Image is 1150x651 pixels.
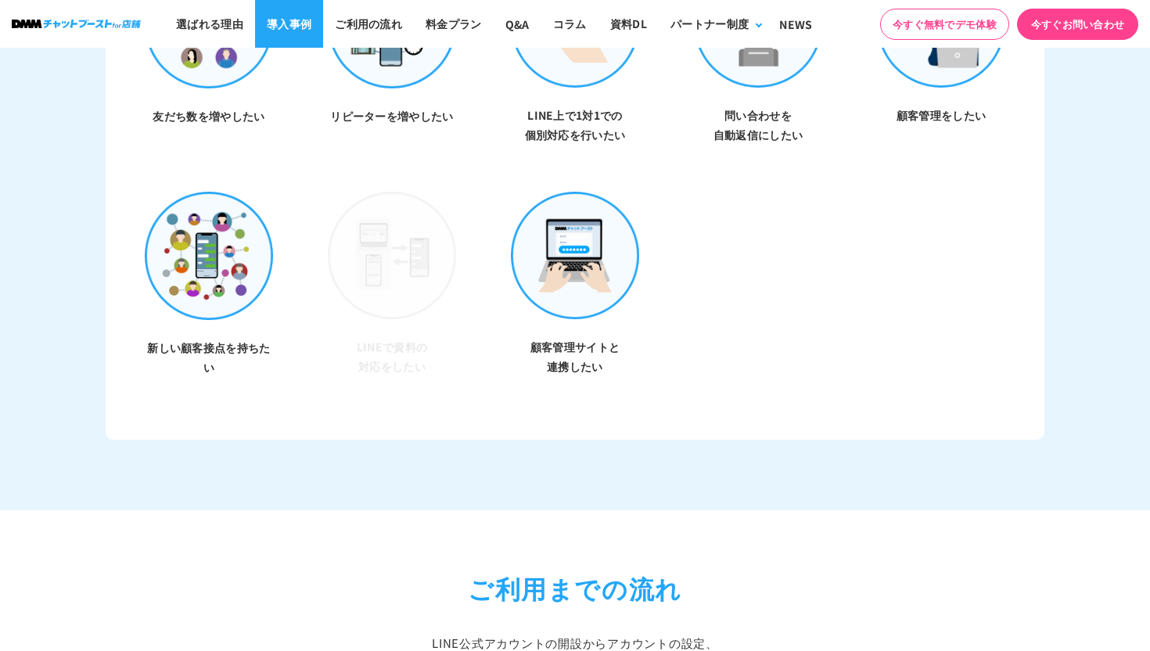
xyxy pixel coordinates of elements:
[670,16,749,32] div: パートナー制度
[145,106,273,126] h3: 友だち数を増やしたい
[117,569,1033,606] h2: ご利用までの流れ
[880,9,1009,40] a: 今すぐ無料でデモ体験
[328,106,456,126] h3: リピーターを増やしたい
[511,106,639,145] h3: LINE上で1対1での 個別対応を行いたい
[877,106,1005,125] h3: 顧客管理をしたい
[12,20,141,28] img: ロゴ
[145,338,273,377] h3: 新しい顧客接点を持ちたい
[1017,9,1138,40] a: 今すぐお問い合わせ
[328,337,456,376] h3: LINEで資料の 対応をしたい
[511,337,639,376] h3: 顧客管理サイトと 連携したい
[694,106,822,145] h3: 問い合わせを 自動返信にしたい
